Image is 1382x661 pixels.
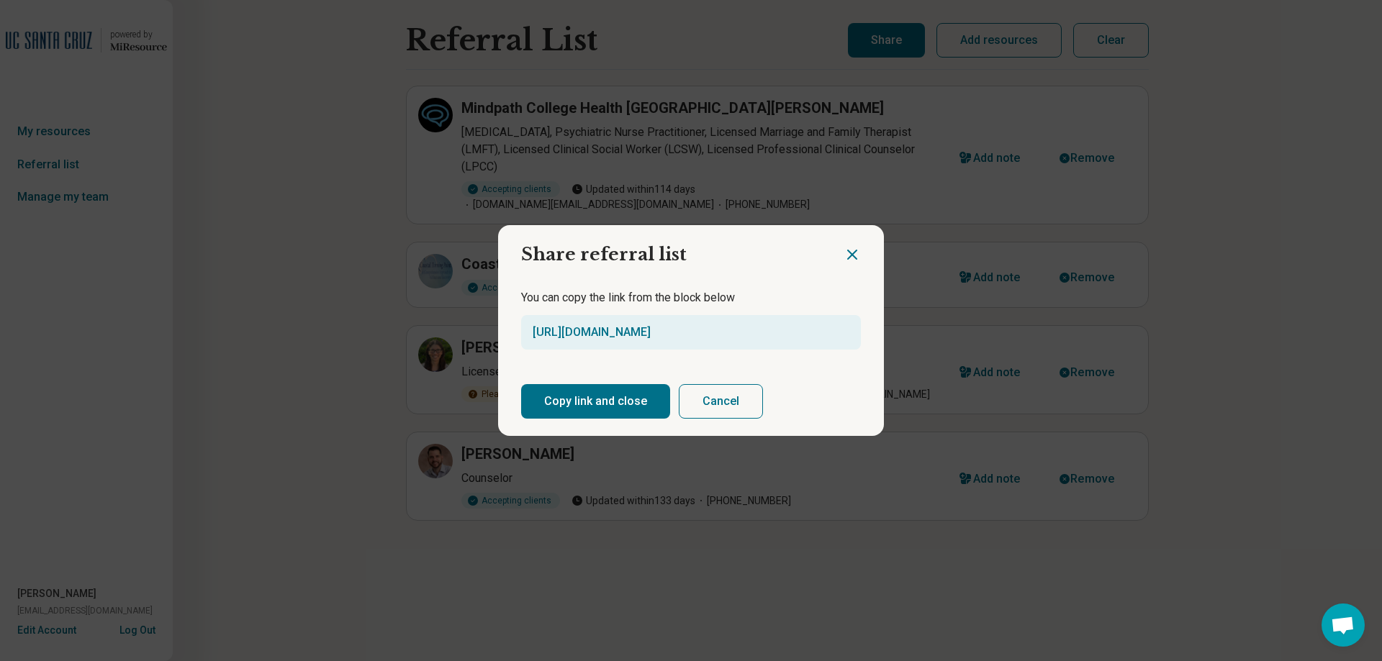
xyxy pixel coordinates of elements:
[844,246,861,263] button: Close dialog
[679,384,763,419] button: Cancel
[533,325,651,339] a: [URL][DOMAIN_NAME]
[521,289,861,306] p: You can copy the link from the block below
[498,225,844,273] h2: Share referral list
[521,384,670,419] button: Copy link and close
